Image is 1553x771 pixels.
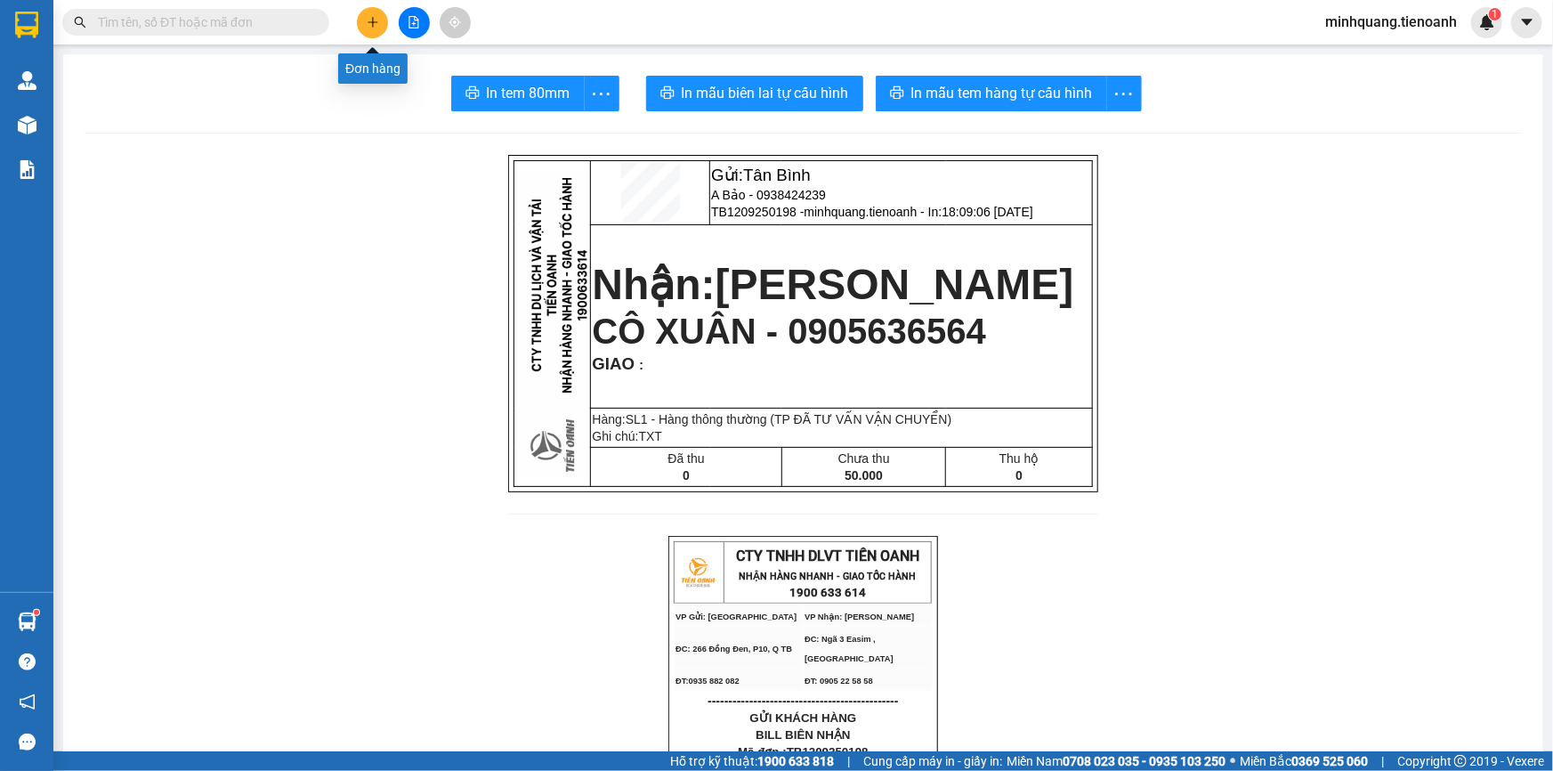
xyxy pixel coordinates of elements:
[95,52,339,83] span: TB1209250198 -
[1291,754,1368,768] strong: 0369 525 060
[34,610,39,615] sup: 1
[1492,8,1498,20] span: 1
[787,745,869,759] span: TB1209250198
[675,645,792,653] span: ĐC: 266 Đồng Đen, P10, Q TB
[641,412,951,426] span: 1 - Hàng thông thường (TP ĐÃ TƯ VẤN VẬN CHUYỂN)
[675,550,720,595] img: logo
[740,571,917,582] strong: NHẬN HÀNG NHANH - GIAO TỐC HÀNH
[670,751,834,771] span: Hỗ trợ kỹ thuật:
[592,412,951,426] span: Hàng:SL
[1007,751,1225,771] span: Miền Nam
[15,12,38,38] img: logo-vxr
[805,677,873,686] span: ĐT: 0905 22 58 58
[682,82,849,104] span: In mẫu biên lai tự cấu hình
[1063,754,1225,768] strong: 0708 023 035 - 0935 103 250
[585,83,619,105] span: more
[1015,468,1023,483] span: 0
[708,694,898,708] span: ----------------------------------------------
[10,93,368,190] strong: Nhận:
[408,16,420,28] span: file-add
[19,734,36,751] span: message
[716,261,1074,308] span: [PERSON_NAME]
[487,82,570,104] span: In tem 80mm
[18,116,36,134] img: warehouse-icon
[942,205,1032,219] span: 18:09:06 [DATE]
[1240,751,1368,771] span: Miền Bắc
[440,7,471,38] button: aim
[367,16,379,28] span: plus
[592,312,985,351] span: CÔ XUÂN - 0905636564
[95,33,226,48] span: A Bảo - 0938424239
[736,548,919,564] span: CTY TNHH DLVT TIẾN OANH
[750,711,857,725] span: GỬI KHÁCH HÀNG
[19,694,36,710] span: notification
[592,261,1073,308] strong: Nhận:
[1107,83,1141,105] span: more
[743,166,811,184] span: Tân Bình
[1479,14,1495,30] img: icon-new-feature
[465,85,480,102] span: printer
[1489,8,1501,20] sup: 1
[451,76,585,111] button: printerIn tem 80mm
[74,16,86,28] span: search
[639,429,662,443] span: TXT
[675,613,797,621] span: VP Gửi: [GEOGRAPHIC_DATA]
[1381,751,1384,771] span: |
[847,751,850,771] span: |
[18,160,36,179] img: solution-icon
[357,7,388,38] button: plus
[876,76,1107,111] button: printerIn mẫu tem hàng tự cấu hình
[711,166,811,184] span: Gửi:
[789,586,866,599] strong: 1900 633 614
[592,429,662,443] span: Ghi chú:
[646,76,863,111] button: printerIn mẫu biên lai tự cấu hình
[675,677,740,686] span: ĐT:0935 882 082
[711,205,1033,219] span: TB1209250198 -
[683,468,690,483] span: 0
[399,7,430,38] button: file-add
[584,76,619,111] button: more
[338,53,408,84] div: Đơn hàng
[805,205,1033,219] span: minhquang.tienoanh - In:
[845,468,883,483] span: 50.000
[111,68,215,83] span: 18:09:06 [DATE]
[1454,755,1467,767] span: copyright
[805,613,914,621] span: VP Nhận: [PERSON_NAME]
[449,16,461,28] span: aim
[1519,14,1535,30] span: caret-down
[863,751,1002,771] span: Cung cấp máy in - giấy in:
[18,613,36,631] img: warehouse-icon
[1106,76,1142,111] button: more
[635,358,643,372] span: :
[738,745,869,759] span: Mã đơn :
[757,754,834,768] strong: 1900 633 818
[95,52,339,83] span: minhquang.tienoanh - In:
[999,451,1039,466] span: Thu hộ
[756,728,851,742] span: BILL BIÊN NHẬN
[19,653,36,670] span: question-circle
[711,188,826,202] span: A Bảo - 0938424239
[592,354,635,373] span: GIAO
[660,85,675,102] span: printer
[18,71,36,90] img: warehouse-icon
[1311,11,1471,33] span: minhquang.tienoanh
[890,85,904,102] span: printer
[98,12,308,32] input: Tìm tên, số ĐT hoặc mã đơn
[95,10,195,28] span: Gửi:
[668,451,705,466] span: Đã thu
[805,635,894,663] span: ĐC: Ngã 3 Easim ,[GEOGRAPHIC_DATA]
[911,82,1093,104] span: In mẫu tem hàng tự cấu hình
[1511,7,1542,38] button: caret-down
[1230,758,1235,765] span: ⚪️
[127,10,195,28] span: Tân Bình
[838,451,890,466] span: Chưa thu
